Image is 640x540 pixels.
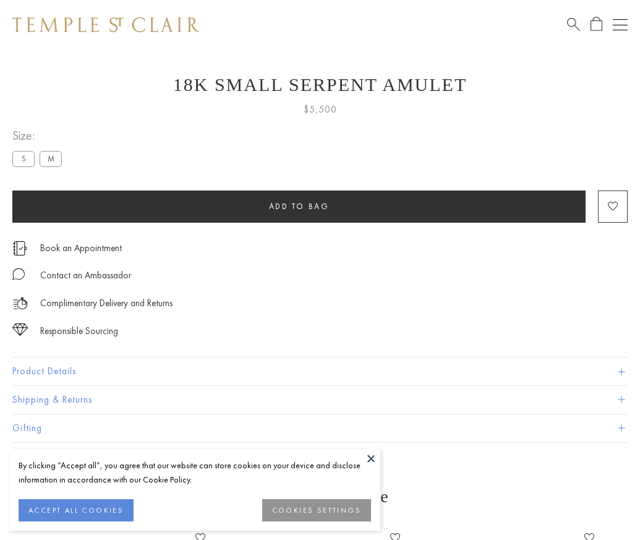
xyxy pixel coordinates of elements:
[19,499,134,521] button: ACCEPT ALL COOKIES
[567,17,580,32] a: Search
[12,296,28,311] img: icon_delivery.svg
[12,74,628,95] h1: 18K Small Serpent Amulet
[262,499,371,521] button: COOKIES SETTINGS
[591,17,602,32] a: Open Shopping Bag
[12,126,67,146] span: Size:
[12,358,628,385] button: Product Details
[19,458,371,487] div: By clicking “Accept all”, you agree that our website can store cookies on your device and disclos...
[12,268,25,280] img: MessageIcon-01_2.svg
[12,191,586,223] button: Add to bag
[12,241,27,255] img: icon_appointment.svg
[269,201,330,212] span: Add to bag
[40,268,131,283] div: Contact an Ambassador
[12,17,199,32] img: Temple St. Clair
[12,324,28,336] img: icon_sourcing.svg
[40,151,62,166] label: M
[12,414,628,442] button: Gifting
[12,386,628,414] button: Shipping & Returns
[40,324,118,339] div: Responsible Sourcing
[304,101,337,118] span: $5,500
[40,241,122,255] a: Book an Appointment
[40,296,173,311] p: Complimentary Delivery and Returns
[613,17,628,32] button: Open navigation
[12,151,35,166] label: S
